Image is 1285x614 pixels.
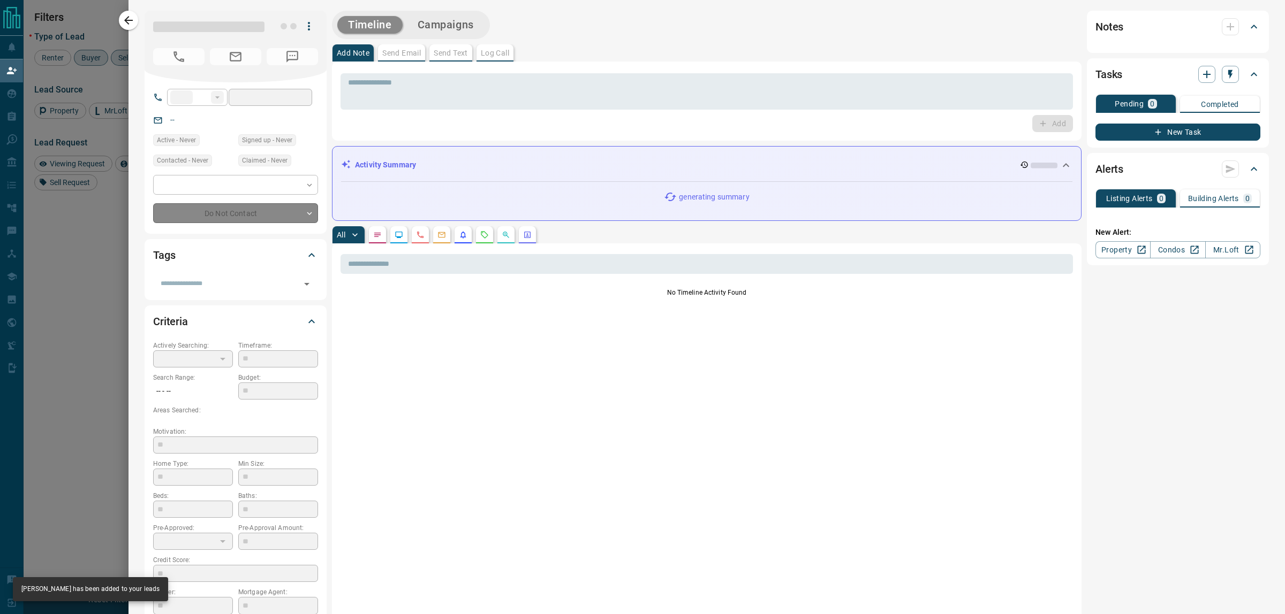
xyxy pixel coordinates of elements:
span: Signed up - Never [242,135,292,145]
p: Timeframe: [238,341,318,350]
svg: Listing Alerts [459,231,467,239]
p: Areas Searched: [153,405,318,415]
svg: Requests [480,231,489,239]
p: Motivation: [153,427,318,436]
h2: Criteria [153,313,188,330]
div: Activity Summary [341,155,1072,175]
p: Home Type: [153,459,233,469]
p: Building Alerts [1188,195,1239,202]
span: No Number [153,48,205,65]
p: Budget: [238,373,318,382]
button: New Task [1095,124,1260,141]
p: Min Size: [238,459,318,469]
p: New Alert: [1095,227,1260,238]
p: Pending [1115,100,1144,108]
p: 0 [1245,195,1250,202]
svg: Notes [373,231,382,239]
p: Actively Searching: [153,341,233,350]
p: Pre-Approval Amount: [238,523,318,533]
h2: Alerts [1095,160,1123,178]
h2: Tags [153,247,175,264]
span: No Email [210,48,261,65]
p: Add Note [337,49,369,57]
a: -- [170,116,175,124]
svg: Emails [437,231,446,239]
p: No Timeline Activity Found [341,288,1073,297]
span: Active - Never [157,135,196,145]
p: Baths: [238,491,318,501]
p: All [337,231,345,239]
a: Condos [1150,241,1205,258]
span: Contacted - Never [157,155,208,166]
p: 0 [1150,100,1154,108]
button: Timeline [337,16,403,34]
p: Pre-Approved: [153,523,233,533]
p: Beds: [153,491,233,501]
div: Alerts [1095,156,1260,182]
h2: Tasks [1095,66,1122,83]
span: Claimed - Never [242,155,288,166]
svg: Agent Actions [523,231,532,239]
button: Campaigns [407,16,485,34]
div: Criteria [153,309,318,334]
p: -- - -- [153,382,233,400]
svg: Opportunities [502,231,510,239]
div: [PERSON_NAME] has been added to your leads [21,580,160,598]
div: Tasks [1095,62,1260,87]
span: No Number [267,48,318,65]
a: Mr.Loft [1205,241,1260,258]
p: Listing Alerts [1106,195,1153,202]
div: Tags [153,242,318,268]
button: Open [299,277,314,291]
div: Do Not Contact [153,203,318,223]
p: Lawyer: [153,587,233,597]
p: generating summary [679,191,749,203]
p: Credit Score: [153,555,318,565]
p: Activity Summary [355,159,416,171]
div: Notes [1095,14,1260,40]
svg: Lead Browsing Activity [395,231,403,239]
svg: Calls [416,231,425,239]
p: Completed [1201,101,1239,108]
p: Mortgage Agent: [238,587,318,597]
a: Property [1095,241,1151,258]
p: Search Range: [153,373,233,382]
p: 0 [1159,195,1163,202]
h2: Notes [1095,18,1123,35]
